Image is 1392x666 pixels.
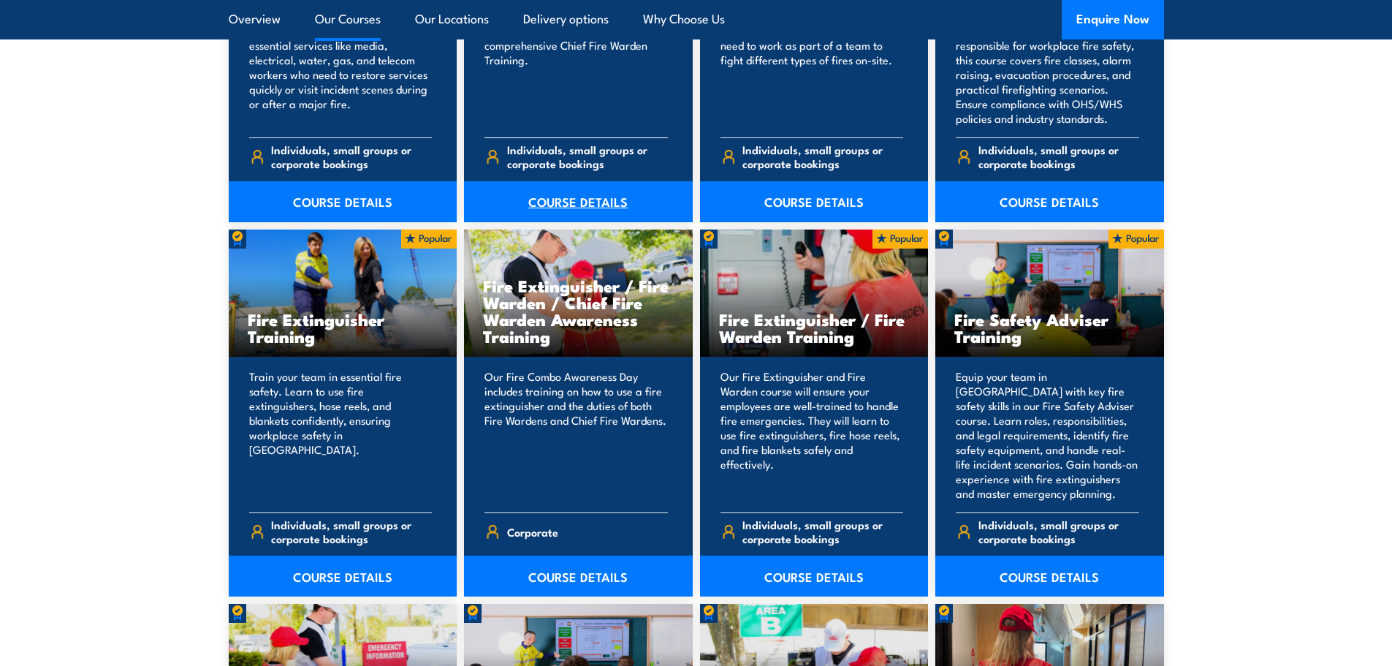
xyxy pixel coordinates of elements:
span: Individuals, small groups or corporate bookings [742,143,903,170]
p: Equip your team in [GEOGRAPHIC_DATA] with key fire safety skills in our Fire Safety Adviser cours... [956,369,1139,501]
a: COURSE DETAILS [700,556,929,597]
a: COURSE DETAILS [464,556,693,597]
span: Individuals, small groups or corporate bookings [271,143,432,170]
span: Individuals, small groups or corporate bookings [978,143,1139,170]
p: Train your team in essential fire safety. Learn to use fire extinguishers, hose reels, and blanke... [249,369,433,501]
a: COURSE DETAILS [935,181,1164,222]
span: Individuals, small groups or corporate bookings [507,143,668,170]
a: COURSE DETAILS [229,181,457,222]
span: Individuals, small groups or corporate bookings [742,518,903,545]
a: COURSE DETAILS [464,181,693,222]
h3: Fire Extinguisher / Fire Warden / Chief Fire Warden Awareness Training [483,277,674,344]
p: Our Fire Extinguisher and Fire Warden course will ensure your employees are well-trained to handl... [720,369,904,501]
span: Individuals, small groups or corporate bookings [271,518,432,545]
h3: Fire Extinguisher Training [248,311,438,344]
h3: Fire Safety Adviser Training [954,311,1145,344]
p: Our Fire Combo Awareness Day includes training on how to use a fire extinguisher and the duties o... [484,369,668,501]
span: Individuals, small groups or corporate bookings [978,518,1139,545]
h3: Fire Extinguisher / Fire Warden Training [719,311,910,344]
a: COURSE DETAILS [700,181,929,222]
a: COURSE DETAILS [935,556,1164,597]
a: COURSE DETAILS [229,556,457,597]
span: Corporate [507,521,558,543]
